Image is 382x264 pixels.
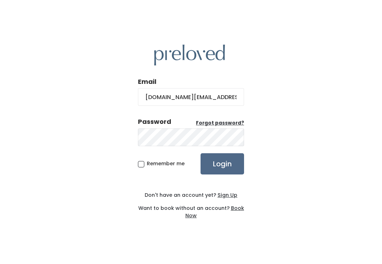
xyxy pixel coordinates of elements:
u: Forgot password? [196,120,244,126]
div: Want to book without an account? [138,199,244,219]
u: Sign Up [218,191,237,199]
img: preloved logo [154,45,225,65]
input: Login [201,153,244,174]
div: Password [138,117,171,126]
a: Forgot password? [196,120,244,127]
div: Don't have an account yet? [138,191,244,199]
span: Remember me [147,160,185,167]
a: Book Now [185,205,244,219]
label: Email [138,77,156,86]
a: Sign Up [216,191,237,199]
